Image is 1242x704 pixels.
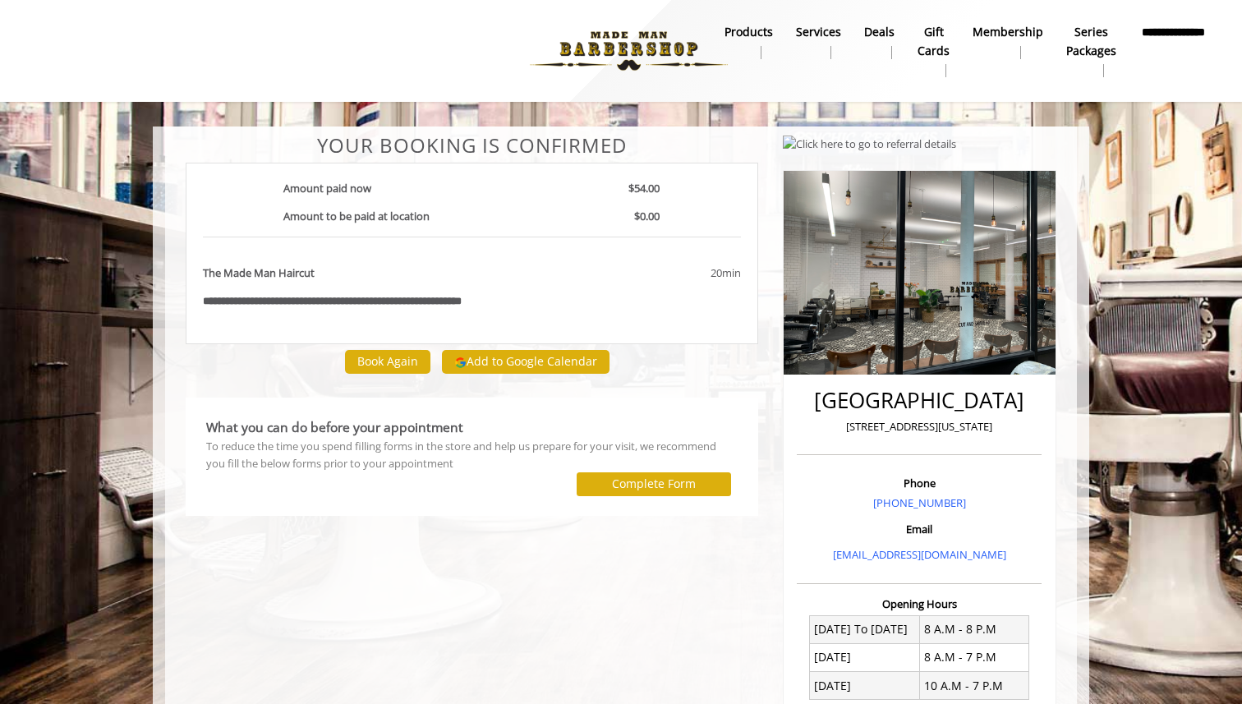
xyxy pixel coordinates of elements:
[801,389,1037,412] h2: [GEOGRAPHIC_DATA]
[801,418,1037,435] p: [STREET_ADDRESS][US_STATE]
[206,438,738,472] div: To reduce the time you spend filling forms in the store and help us prepare for your visit, we re...
[864,23,895,41] b: Deals
[724,23,773,41] b: products
[919,616,1029,644] td: 8 A.M - 8 P.M
[203,265,315,282] b: The Made Man Haircut
[442,350,609,375] button: Add to Google Calendar
[283,181,371,196] b: Amount paid now
[810,644,920,672] td: [DATE]
[186,135,758,156] center: Your Booking is confirmed
[283,209,430,223] b: Amount to be paid at location
[1055,21,1128,81] a: Series packagesSeries packages
[918,23,950,60] b: gift cards
[784,21,853,63] a: ServicesServices
[906,21,961,81] a: Gift cardsgift cards
[801,477,1037,489] h3: Phone
[634,209,660,223] b: $0.00
[810,672,920,700] td: [DATE]
[973,23,1043,41] b: Membership
[833,547,1006,562] a: [EMAIL_ADDRESS][DOMAIN_NAME]
[516,6,742,96] img: Made Man Barbershop logo
[853,21,906,63] a: DealsDeals
[873,495,966,510] a: [PHONE_NUMBER]
[810,616,920,644] td: [DATE] To [DATE]
[919,672,1029,700] td: 10 A.M - 7 P.M
[919,644,1029,672] td: 8 A.M - 7 P.M
[801,523,1037,535] h3: Email
[206,418,463,436] b: What you can do before your appointment
[961,21,1055,63] a: MembershipMembership
[345,350,430,374] button: Book Again
[713,21,784,63] a: Productsproducts
[796,23,841,41] b: Services
[783,136,956,153] img: Click here to go to referral details
[577,265,740,282] div: 20min
[612,477,696,490] label: Complete Form
[797,598,1042,610] h3: Opening Hours
[628,181,660,196] b: $54.00
[577,472,731,496] button: Complete Form
[1066,23,1116,60] b: Series packages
